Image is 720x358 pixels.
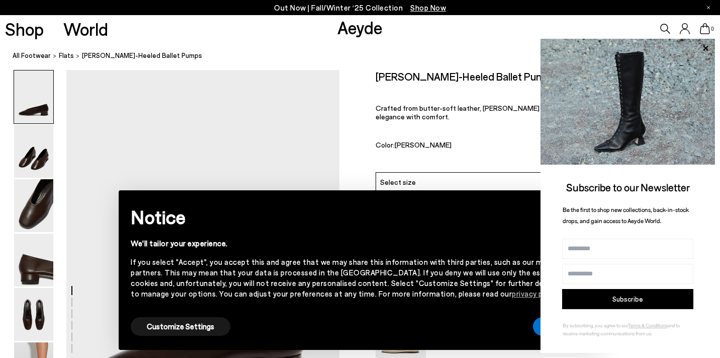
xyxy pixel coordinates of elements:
[13,42,720,70] nav: breadcrumb
[14,70,53,123] img: Delia Low-Heeled Ballet Pumps - Image 1
[700,23,710,34] a: 0
[14,179,53,232] img: Delia Low-Heeled Ballet Pumps - Image 3
[82,50,202,61] span: [PERSON_NAME]-Heeled Ballet Pumps
[274,2,446,14] p: Out Now | Fall/Winter ‘25 Collection
[376,104,660,121] span: Crafted from butter-soft leather, [PERSON_NAME] is part pump, part ballet flat—merging elegance w...
[13,50,51,61] a: All Footwear
[376,70,556,83] h2: [PERSON_NAME]-Heeled Ballet Pumps
[566,181,690,193] span: Subscribe to our Newsletter
[337,17,383,38] a: Aeyde
[14,234,53,287] img: Delia Low-Heeled Ballet Pumps - Image 4
[395,140,452,149] span: [PERSON_NAME]
[131,204,573,230] h2: Notice
[541,39,715,165] img: 2a6287a1333c9a56320fd6e7b3c4a9a9.jpg
[376,140,576,152] div: Color:
[63,20,108,38] a: World
[533,317,589,336] button: Accept
[563,206,689,225] span: Be the first to shop new collections, back-in-stock drops, and gain access to Aeyde World.
[5,20,44,38] a: Shop
[14,288,53,341] img: Delia Low-Heeled Ballet Pumps - Image 5
[563,322,628,328] span: By subscribing, you agree to our
[710,26,715,32] span: 0
[380,177,416,187] span: Select size
[131,317,230,336] button: Customize Settings
[512,289,559,298] a: privacy policy
[14,125,53,178] img: Delia Low-Heeled Ballet Pumps - Image 2
[131,238,573,249] div: We'll tailor your experience.
[131,257,573,299] div: If you select "Accept", you accept this and agree that we may share this information with third p...
[410,3,446,12] span: Navigate to /collections/new-in
[59,51,74,59] span: flats
[628,322,667,328] a: Terms & Conditions
[59,50,74,61] a: flats
[562,289,693,309] button: Subscribe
